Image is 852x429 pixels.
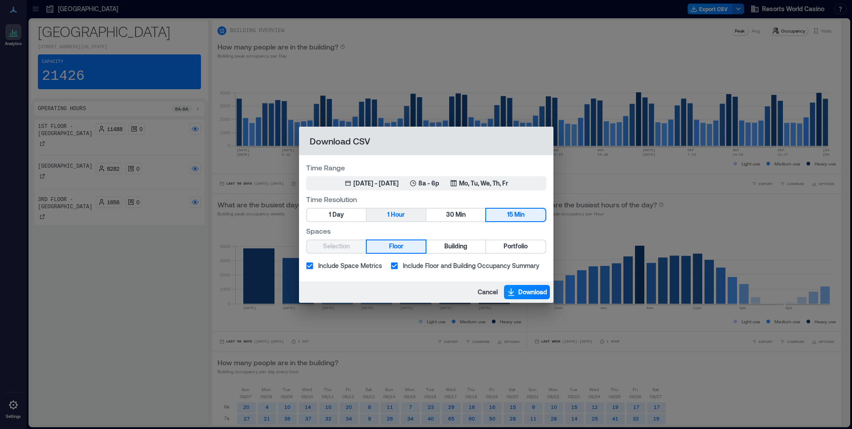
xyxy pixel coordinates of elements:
[444,241,467,252] span: Building
[486,209,545,221] button: 15 Min
[332,209,344,220] span: Day
[306,226,546,236] label: Spaces
[329,209,331,220] span: 1
[514,209,524,220] span: Min
[367,240,426,253] button: Floor
[486,240,545,253] button: Portfolio
[418,179,439,188] p: 8a - 6p
[306,162,546,173] label: Time Range
[459,179,508,188] p: Mo, Tu, We, Th, Fr
[518,288,547,297] span: Download
[446,209,454,220] span: 30
[389,241,403,252] span: Floor
[504,285,550,299] button: Download
[478,288,498,297] span: Cancel
[507,209,513,220] span: 15
[475,285,500,299] button: Cancel
[306,194,546,204] label: Time Resolution
[504,241,528,252] span: Portfolio
[403,261,539,270] span: Include Floor and Building Occupancy Summary
[391,209,405,220] span: Hour
[426,209,485,221] button: 30 Min
[426,240,485,253] button: Building
[387,209,389,220] span: 1
[353,179,399,188] div: [DATE] - [DATE]
[455,209,466,220] span: Min
[306,176,546,190] button: [DATE] - [DATE]8a - 6pMo, Tu, We, Th, Fr
[307,209,366,221] button: 1 Day
[318,261,382,270] span: Include Space Metrics
[299,127,553,155] h2: Download CSV
[367,209,426,221] button: 1 Hour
